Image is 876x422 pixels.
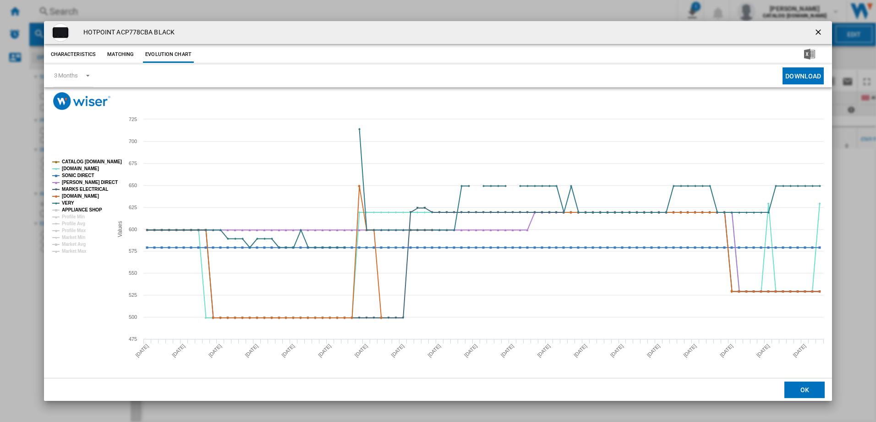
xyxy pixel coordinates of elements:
[129,117,137,122] tspan: 725
[62,228,86,233] tspan: Profile Max
[427,343,442,358] tspan: [DATE]
[317,343,332,358] tspan: [DATE]
[244,343,259,358] tspan: [DATE]
[171,343,186,358] tspan: [DATE]
[536,343,551,358] tspan: [DATE]
[62,214,85,219] tspan: Profile Min
[353,343,368,358] tspan: [DATE]
[129,139,137,144] tspan: 700
[129,183,137,188] tspan: 650
[789,46,830,63] button: Download in Excel
[51,23,70,42] img: acp778cba_e.jpg
[129,205,137,210] tspan: 625
[129,270,137,276] tspan: 550
[814,28,825,39] ng-md-icon: getI18NText('BUTTONS.CLOSE_DIALOG')
[53,92,110,110] img: logo_wiser_300x94.png
[783,67,824,84] button: Download
[117,221,123,237] tspan: Values
[62,187,108,192] tspan: MARKS ELECTRICAL
[62,180,118,185] tspan: [PERSON_NAME] DIRECT
[62,242,86,247] tspan: Market Avg
[62,249,87,254] tspan: Market Max
[463,343,478,358] tspan: [DATE]
[62,159,122,164] tspan: CATALOG [DOMAIN_NAME]
[609,343,624,358] tspan: [DATE]
[62,194,99,199] tspan: [DOMAIN_NAME]
[129,227,137,232] tspan: 600
[280,343,296,358] tspan: [DATE]
[682,343,697,358] tspan: [DATE]
[784,382,825,398] button: OK
[62,235,85,240] tspan: Market Min
[44,21,832,401] md-dialog: Product popup
[207,343,222,358] tspan: [DATE]
[134,343,149,358] tspan: [DATE]
[810,23,828,42] button: getI18NText('BUTTONS.CLOSE_DIALOG')
[804,49,815,60] img: excel-24x24.png
[62,207,102,212] tspan: APPLIANCE SHOP
[573,343,588,358] tspan: [DATE]
[129,248,137,254] tspan: 575
[54,72,78,79] div: 3 Months
[129,161,137,166] tspan: 675
[499,343,515,358] tspan: [DATE]
[719,343,734,358] tspan: [DATE]
[646,343,661,358] tspan: [DATE]
[62,173,94,178] tspan: SONIC DIRECT
[129,336,137,342] tspan: 475
[62,221,85,226] tspan: Profile Avg
[62,166,99,171] tspan: [DOMAIN_NAME]
[792,343,807,358] tspan: [DATE]
[129,314,137,320] tspan: 500
[79,28,175,37] h4: HOTPOINT ACP778CBA BLACK
[755,343,770,358] tspan: [DATE]
[143,46,194,63] button: Evolution chart
[100,46,141,63] button: Matching
[129,292,137,298] tspan: 525
[49,46,99,63] button: Characteristics
[390,343,405,358] tspan: [DATE]
[62,200,74,205] tspan: VERY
